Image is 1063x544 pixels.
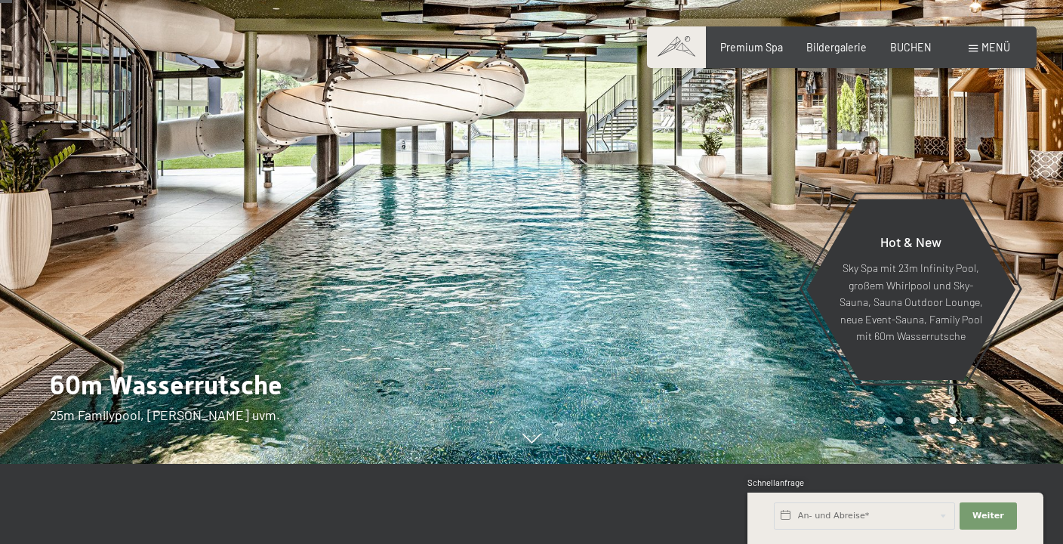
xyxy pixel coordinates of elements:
a: Hot & New Sky Spa mit 23m Infinity Pool, großem Whirlpool und Sky-Sauna, Sauna Outdoor Lounge, ne... [806,198,1016,381]
div: Carousel Page 4 [931,417,938,425]
div: Carousel Page 5 (Current Slide) [949,417,957,425]
button: Weiter [960,502,1017,530]
div: Carousel Page 1 [877,417,885,425]
span: Schnellanfrage [747,478,804,487]
div: Carousel Page 3 [914,417,921,425]
div: Carousel Page 6 [967,417,975,425]
div: Carousel Page 2 [895,417,903,425]
div: Carousel Page 8 [1003,417,1010,425]
div: Carousel Pagination [872,417,1009,425]
a: Premium Spa [720,41,783,54]
a: BUCHEN [890,41,932,54]
span: Menü [981,41,1010,54]
a: Bildergalerie [806,41,867,54]
span: Hot & New [880,233,941,250]
div: Carousel Page 7 [984,417,992,425]
span: Weiter [972,510,1004,522]
p: Sky Spa mit 23m Infinity Pool, großem Whirlpool und Sky-Sauna, Sauna Outdoor Lounge, neue Event-S... [839,260,983,345]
